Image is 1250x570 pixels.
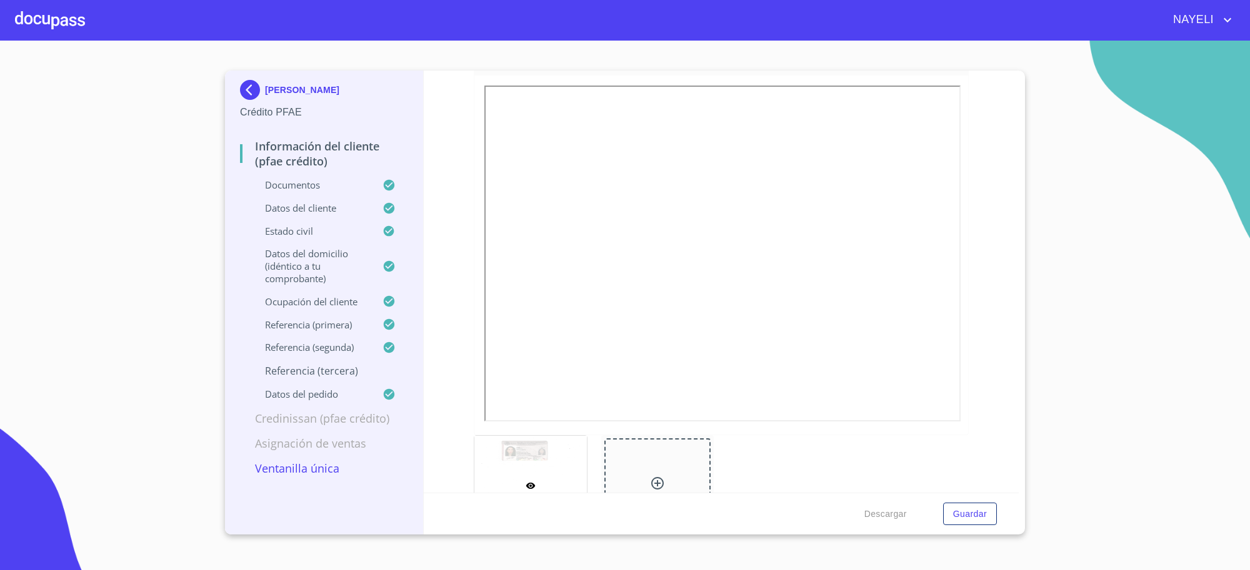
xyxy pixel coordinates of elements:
[265,85,339,95] p: [PERSON_NAME]
[943,503,997,526] button: Guardar
[240,411,408,426] p: Credinissan (PFAE crédito)
[240,295,382,308] p: Ocupación del Cliente
[240,80,408,105] div: [PERSON_NAME]
[240,247,382,285] p: Datos del domicilio (idéntico a tu comprobante)
[240,105,408,120] p: Crédito PFAE
[240,225,382,237] p: Estado Civil
[240,202,382,214] p: Datos del cliente
[1164,10,1220,30] span: NAYELI
[240,364,408,378] p: Referencia (tercera)
[864,506,907,522] span: Descargar
[240,388,382,400] p: Datos del pedido
[953,506,987,522] span: Guardar
[859,503,912,526] button: Descargar
[240,341,382,353] p: Referencia (segunda)
[240,461,408,476] p: Ventanilla única
[1164,10,1235,30] button: account of current user
[240,80,265,100] img: Docupass spot blue
[484,86,961,421] iframe: Identificación Oficial
[240,179,382,191] p: Documentos
[240,139,408,169] p: Información del cliente (PFAE crédito)
[240,318,382,331] p: Referencia (primera)
[240,436,408,451] p: Asignación de Ventas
